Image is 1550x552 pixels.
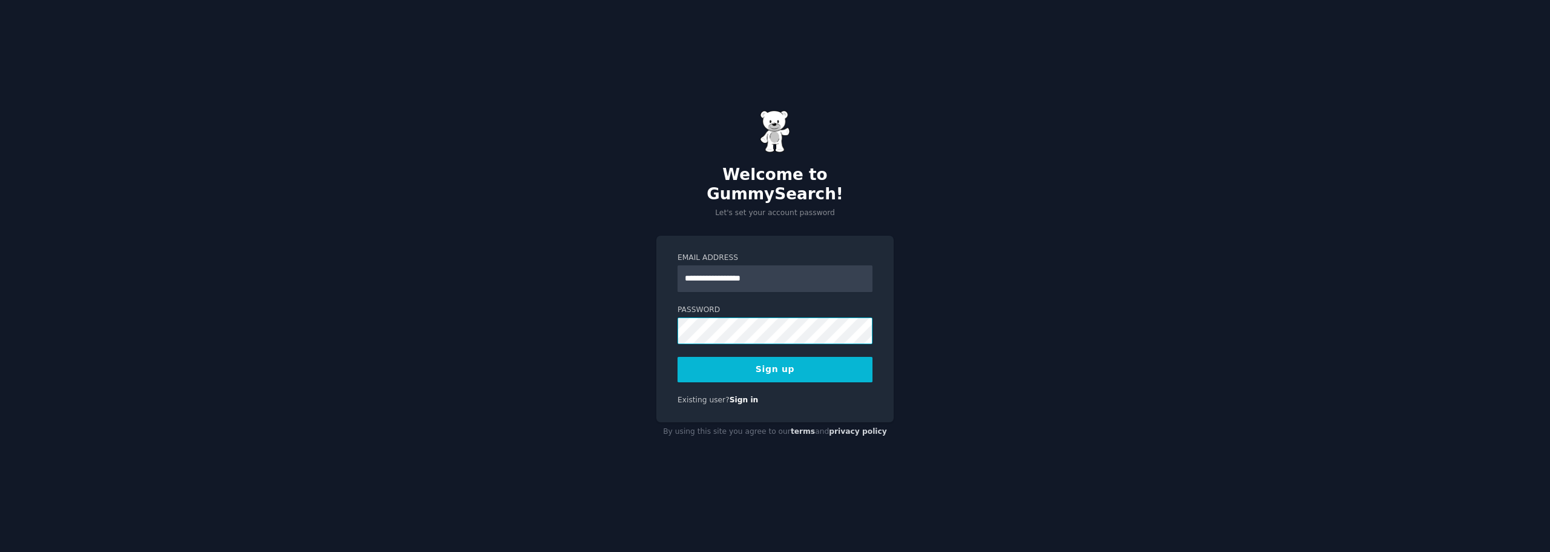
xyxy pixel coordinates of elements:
[678,305,872,316] label: Password
[760,110,790,153] img: Gummy Bear
[678,253,872,264] label: Email Address
[656,165,894,204] h2: Welcome to GummySearch!
[678,396,730,404] span: Existing user?
[730,396,759,404] a: Sign in
[829,427,887,436] a: privacy policy
[656,422,894,442] div: By using this site you agree to our and
[791,427,815,436] a: terms
[656,208,894,219] p: Let's set your account password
